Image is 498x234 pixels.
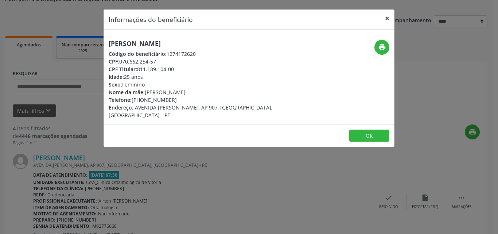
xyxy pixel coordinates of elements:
[109,58,119,65] span: CPF:
[109,96,292,104] div: [PHONE_NUMBER]
[378,43,386,51] i: print
[109,89,145,96] span: Nome da mãe:
[109,81,292,88] div: Feminino
[109,50,167,57] span: Código do beneficiário:
[109,96,132,103] span: Telefone:
[380,9,394,27] button: Close
[109,66,137,73] span: CPF Titular:
[109,58,292,65] div: 070.662.254-57
[109,15,193,24] h5: Informações do beneficiário
[109,88,292,96] div: [PERSON_NAME]
[109,104,272,119] span: AVENIDA [PERSON_NAME], AP 907, [GEOGRAPHIC_DATA], [GEOGRAPHIC_DATA] - PE
[109,81,122,88] span: Sexo:
[109,50,292,58] div: 1274172620
[109,104,133,111] span: Endereço:
[349,130,389,142] button: OK
[109,65,292,73] div: 811.189.104-00
[109,73,124,80] span: Idade:
[374,40,389,55] button: print
[109,73,292,81] div: 25 anos
[109,40,292,47] h5: [PERSON_NAME]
